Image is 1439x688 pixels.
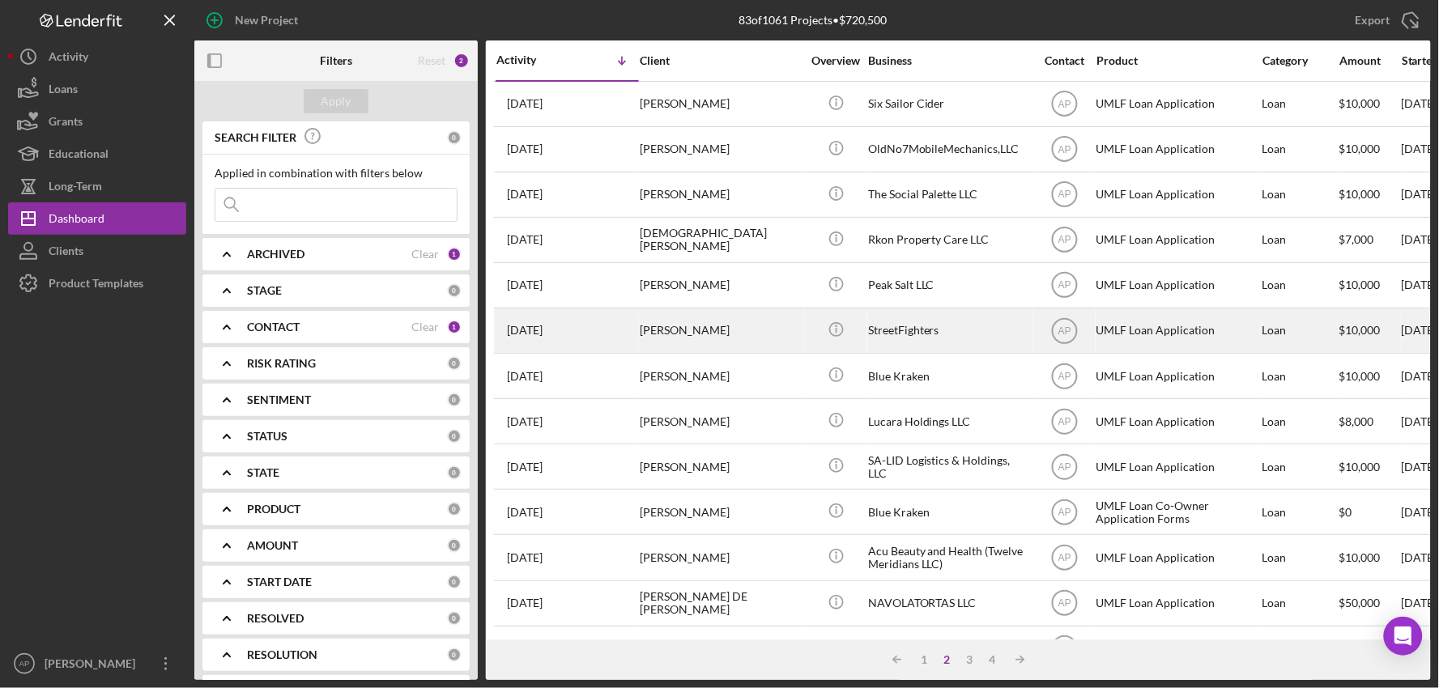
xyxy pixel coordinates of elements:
div: [PERSON_NAME] [640,491,802,533]
div: Product [1096,54,1258,67]
b: STATE [247,466,279,479]
b: RISK RATING [247,357,316,370]
div: 1 [447,320,462,334]
div: 1 [447,247,462,261]
div: $10,000 [1339,173,1400,216]
div: Blue Kraken [868,491,1030,533]
div: Product Templates [49,267,143,304]
time: 2025-06-05 21:52 [507,415,543,428]
time: 2025-05-28 18:05 [507,551,543,564]
text: AP [1058,507,1071,518]
div: SA-LID Logistics & Holdings, LLC [868,445,1030,488]
div: [DEMOGRAPHIC_DATA][PERSON_NAME] [640,219,802,261]
div: 0 [447,465,462,480]
div: UMLF Loan Application [1096,309,1258,352]
div: UMLF Loan Application [1096,83,1258,125]
div: NAVOLATORTAS LLC [868,582,1030,625]
time: 2025-06-05 22:00 [507,370,543,383]
div: $10,000 [1339,83,1400,125]
div: Grants [49,105,83,142]
div: Loan [1262,627,1338,670]
div: Applied in combination with filters below [215,167,458,180]
div: Contact [1034,54,1095,67]
text: AP [1058,325,1071,337]
div: $7,000 [1339,219,1400,261]
text: AP [1058,144,1071,155]
time: 2025-06-23 22:55 [507,142,543,155]
div: [PERSON_NAME] [640,173,802,216]
button: Loans [8,73,186,105]
div: Peak Salt LLC [868,264,1030,307]
div: Client [640,54,802,67]
div: $10,000 [1339,445,1400,488]
button: Clients [8,235,186,267]
div: Loan [1262,264,1338,307]
div: UMLF Loan Application [1096,219,1258,261]
div: [PERSON_NAME] [40,648,146,684]
div: $10,000 [1339,264,1400,307]
div: UMLF Loan Application [1096,400,1258,443]
div: Activity [49,40,88,77]
div: [PERSON_NAME] [640,83,802,125]
div: [PERSON_NAME] [640,400,802,443]
b: CONTACT [247,321,300,333]
time: 2025-06-18 20:43 [507,188,543,201]
div: Loan [1262,445,1338,488]
text: AP [1058,461,1071,473]
div: Reset [418,54,445,67]
button: Activity [8,40,186,73]
b: SENTIMENT [247,393,311,406]
div: [PERSON_NAME] [640,264,802,307]
b: RESOLUTION [247,648,317,661]
text: AP [1058,553,1071,564]
b: RESOLVED [247,612,304,625]
button: Product Templates [8,267,186,299]
div: Acu Beauty and Health (Twelve Meridians LLC) [868,536,1030,579]
div: Lucara Holdings LLC [868,400,1030,443]
button: Long-Term [8,170,186,202]
div: 0 [447,130,462,145]
b: STAGE [247,284,282,297]
div: Educational [49,138,109,174]
div: 2 [936,653,959,666]
div: [PERSON_NAME] [640,627,802,670]
div: 83 of 1061 Projects • $720,500 [739,14,887,27]
div: UMLF Loan Application [1096,445,1258,488]
div: [PERSON_NAME] [640,128,802,171]
div: $8,000 [1339,400,1400,443]
div: Amount [1339,54,1400,67]
div: 0 [447,356,462,371]
div: $10,000 [1339,536,1400,579]
button: Export [1339,4,1431,36]
div: New Project [235,4,298,36]
div: The Social Palette LLC [868,173,1030,216]
div: Loan [1262,400,1338,443]
div: 3 [959,653,981,666]
div: Loan [1262,219,1338,261]
b: SEARCH FILTER [215,131,296,144]
div: Arches Healing and Growth [868,627,1030,670]
div: Clear [411,321,439,333]
div: [PERSON_NAME] [640,445,802,488]
div: $0 [1339,491,1400,533]
div: 2 [453,53,470,69]
div: $10,000 [1339,355,1400,397]
time: 2025-06-05 16:55 [507,506,543,519]
b: AMOUNT [247,539,298,552]
div: Loans [49,73,78,109]
div: $10,000 [1339,627,1400,670]
div: Loan [1262,355,1338,397]
time: 2025-06-06 02:49 [507,324,543,337]
text: AP [1058,416,1071,427]
button: Apply [304,89,368,113]
div: Overview [806,54,866,67]
div: [PERSON_NAME] [640,355,802,397]
b: ARCHIVED [247,248,304,261]
div: Clear [411,248,439,261]
div: 0 [447,648,462,662]
div: UMLF Loan Co-Owner Application Forms [1096,491,1258,533]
